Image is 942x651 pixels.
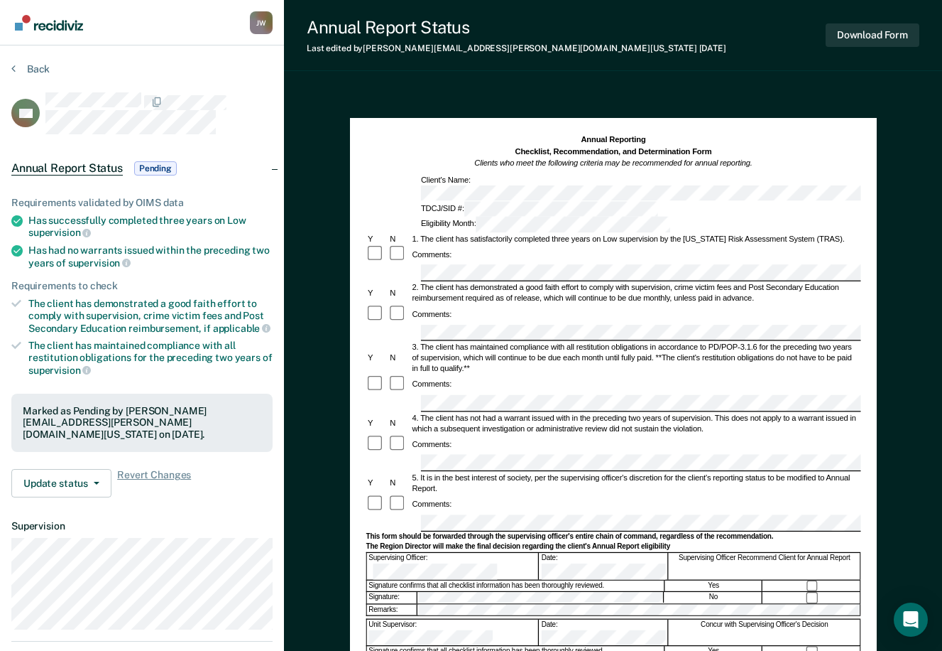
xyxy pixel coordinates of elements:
[410,380,454,390] div: Comments:
[366,581,664,591] div: Signature confirms that all checklist information has been thoroughly reviewed.
[366,592,417,603] div: Signature:
[68,257,131,269] span: supervision
[540,620,668,646] div: Date:
[366,353,388,363] div: Y
[410,282,861,303] div: 2. The client has demonstrated a good faith effort to comply with supervision, crime victim fees ...
[515,147,711,156] strong: Checklist, Recommendation, and Determination Form
[419,201,659,217] div: TDCJ/SID #:
[894,603,928,637] div: Open Intercom Messenger
[250,11,273,34] div: J W
[23,405,261,441] div: Marked as Pending by [PERSON_NAME][EMAIL_ADDRESS][PERSON_NAME][DOMAIN_NAME][US_STATE] on [DATE].
[540,554,668,580] div: Date:
[11,197,273,209] div: Requirements validated by OIMS data
[11,520,273,532] dt: Supervision
[388,418,410,429] div: N
[307,17,726,38] div: Annual Report Status
[665,592,762,603] div: No
[410,249,454,259] div: Comments:
[410,343,861,375] div: 3. The client has maintained compliance with all restitution obligations in accordance to PD/POP-...
[699,43,726,53] span: [DATE]
[28,244,273,269] div: Has had no warrants issued within the preceding two years of
[665,581,762,591] div: Yes
[366,288,388,298] div: Y
[388,233,410,244] div: N
[410,499,454,510] div: Comments:
[826,23,919,47] button: Download Form
[474,159,752,168] em: Clients who meet the following criteria may be recommended for annual reporting.
[419,175,879,201] div: Client's Name:
[388,353,410,363] div: N
[213,323,270,334] span: applicable
[410,413,861,434] div: 4. The client has not had a warrant issued with in the preceding two years of supervision. This d...
[419,217,672,232] div: Eligibility Month:
[366,532,860,542] div: This form should be forwarded through the supervising officer's entire chain of command, regardle...
[28,227,91,238] span: supervision
[117,469,191,497] span: Revert Changes
[11,280,273,292] div: Requirements to check
[28,340,273,376] div: The client has maintained compliance with all restitution obligations for the preceding two years of
[307,43,726,53] div: Last edited by [PERSON_NAME][EMAIL_ADDRESS][PERSON_NAME][DOMAIN_NAME][US_STATE]
[388,288,410,298] div: N
[410,439,454,450] div: Comments:
[366,478,388,488] div: Y
[410,473,861,494] div: 5. It is in the best interest of society, per the supervising officer's discretion for the client...
[28,298,273,334] div: The client has demonstrated a good faith effort to comply with supervision, crime victim fees and...
[366,604,417,615] div: Remarks:
[410,233,861,244] div: 1. The client has satisfactorily completed three years on Low supervision by the [US_STATE] Risk ...
[250,11,273,34] button: Profile dropdown button
[11,63,50,75] button: Back
[410,309,454,320] div: Comments:
[669,554,860,580] div: Supervising Officer Recommend Client for Annual Report
[28,365,91,376] span: supervision
[366,554,538,580] div: Supervising Officer:
[11,469,111,497] button: Update status
[366,418,388,429] div: Y
[388,478,410,488] div: N
[28,215,273,239] div: Has successfully completed three years on Low
[366,233,388,244] div: Y
[11,161,123,176] span: Annual Report Status
[581,135,645,144] strong: Annual Reporting
[669,620,860,646] div: Concur with Supervising Officer's Decision
[366,620,538,646] div: Unit Supervisor:
[366,542,860,552] div: The Region Director will make the final decision regarding the client's Annual Report eligibility
[134,161,177,176] span: Pending
[15,15,83,31] img: Recidiviz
